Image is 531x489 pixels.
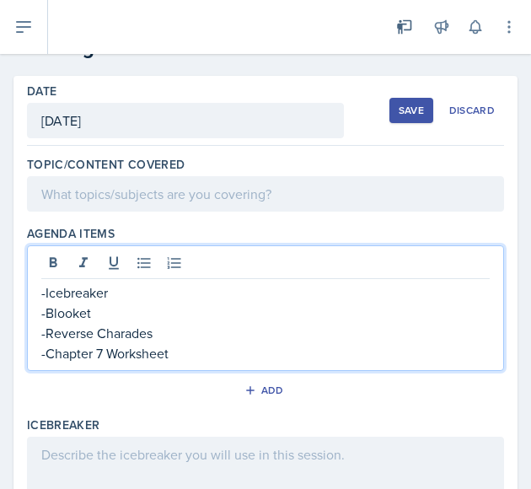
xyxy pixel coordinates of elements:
p: -Icebreaker [41,282,490,303]
p: -Chapter 7 Worksheet [41,343,490,363]
button: Add [239,378,293,403]
p: -Reverse Charades [41,323,490,343]
div: Discard [449,104,495,117]
label: Date [27,83,56,99]
label: Icebreaker [27,416,100,433]
button: Save [389,98,433,123]
label: Agenda items [27,225,115,242]
button: Discard [440,98,504,123]
p: -Blooket [41,303,490,323]
div: Add [248,384,284,397]
label: Topic/Content Covered [27,156,185,173]
div: Save [399,104,424,117]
